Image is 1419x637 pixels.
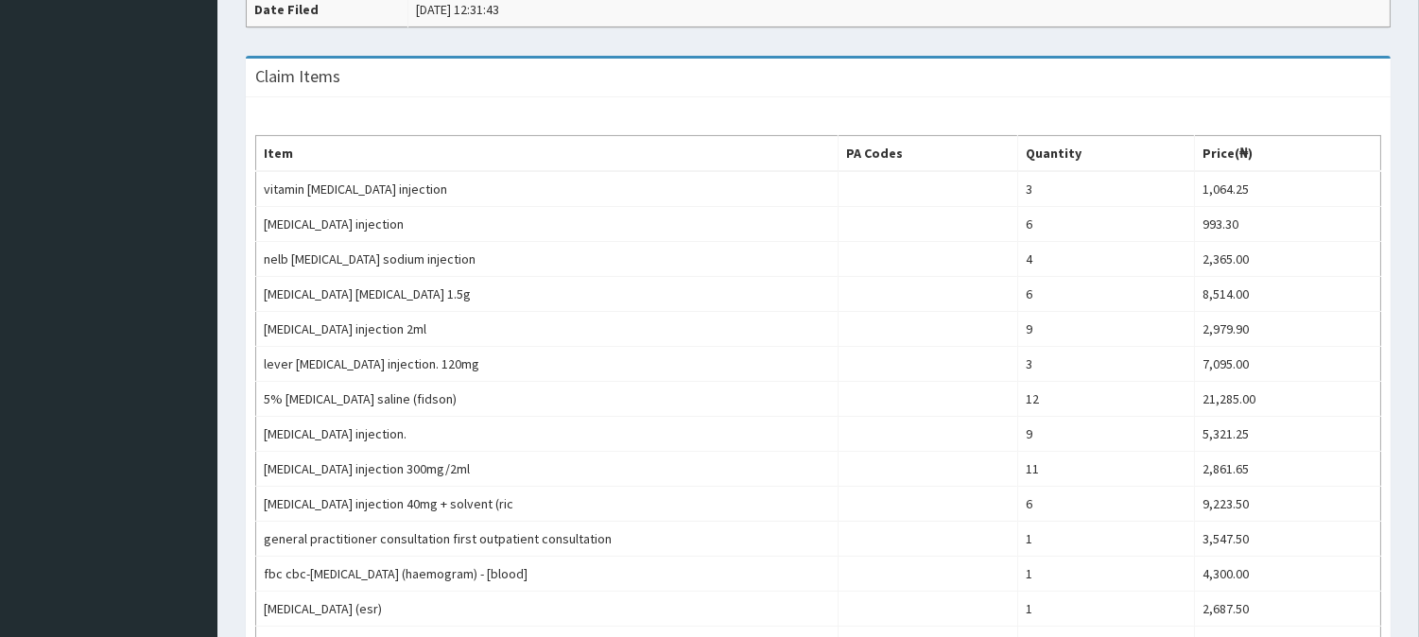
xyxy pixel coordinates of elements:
[1194,207,1380,242] td: 993.30
[256,452,839,487] td: [MEDICAL_DATA] injection 300mg/2ml
[1017,277,1194,312] td: 6
[1017,171,1194,207] td: 3
[256,382,839,417] td: 5% [MEDICAL_DATA] saline (fidson)
[1017,487,1194,522] td: 6
[1017,382,1194,417] td: 12
[256,522,839,557] td: general practitioner consultation first outpatient consultation
[256,487,839,522] td: [MEDICAL_DATA] injection 40mg + solvent (ric
[1194,277,1380,312] td: 8,514.00
[256,207,839,242] td: [MEDICAL_DATA] injection
[838,136,1017,172] th: PA Codes
[1194,312,1380,347] td: 2,979.90
[1194,242,1380,277] td: 2,365.00
[1017,452,1194,487] td: 11
[256,347,839,382] td: lever [MEDICAL_DATA] injection. 120mg
[256,557,839,592] td: fbc cbc-[MEDICAL_DATA] (haemogram) - [blood]
[256,242,839,277] td: nelb [MEDICAL_DATA] sodium injection
[255,68,340,85] h3: Claim Items
[1017,207,1194,242] td: 6
[1194,171,1380,207] td: 1,064.25
[1194,452,1380,487] td: 2,861.65
[1194,382,1380,417] td: 21,285.00
[1194,136,1380,172] th: Price(₦)
[1017,136,1194,172] th: Quantity
[1017,312,1194,347] td: 9
[256,417,839,452] td: [MEDICAL_DATA] injection.
[1017,522,1194,557] td: 1
[1194,417,1380,452] td: 5,321.25
[256,171,839,207] td: vitamin [MEDICAL_DATA] injection
[1194,522,1380,557] td: 3,547.50
[256,136,839,172] th: Item
[1194,592,1380,627] td: 2,687.50
[256,277,839,312] td: [MEDICAL_DATA] [MEDICAL_DATA] 1.5g
[256,592,839,627] td: [MEDICAL_DATA] (esr)
[1017,347,1194,382] td: 3
[1194,557,1380,592] td: 4,300.00
[1017,592,1194,627] td: 1
[256,312,839,347] td: [MEDICAL_DATA] injection 2ml
[1194,487,1380,522] td: 9,223.50
[1017,417,1194,452] td: 9
[1194,347,1380,382] td: 7,095.00
[1017,242,1194,277] td: 4
[1017,557,1194,592] td: 1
